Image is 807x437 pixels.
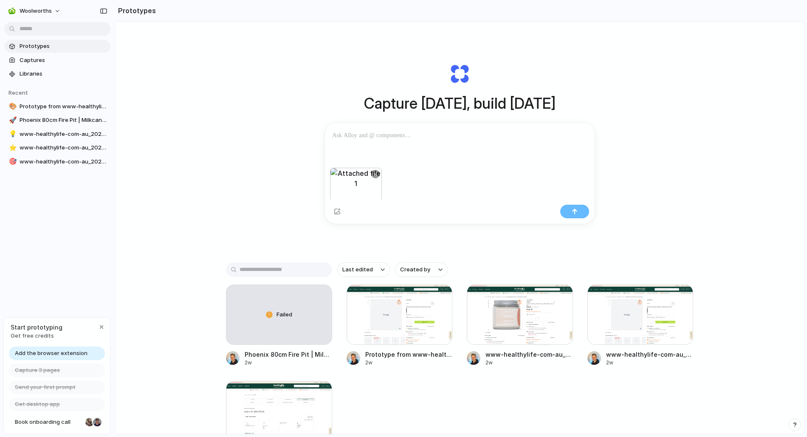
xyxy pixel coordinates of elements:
[467,285,573,367] a: www-healthylife-com-au_2025-07-28T22-55www-healthylife-com-au_2025-07-28T22-552w
[485,350,573,359] div: www-healthylife-com-au_2025-07-28T22-55
[85,417,95,427] div: Nicole Kubica
[485,359,573,367] div: 2w
[337,262,390,277] button: Last edited
[400,265,430,274] span: Created by
[4,68,110,80] a: Libraries
[15,349,87,358] span: Add the browser extension
[4,4,65,18] button: woolworths
[15,383,76,392] span: Send your first prompt
[9,347,105,360] a: Add the browser extension
[9,157,15,166] div: 🎯
[4,128,110,141] a: 💡www-healthylife-com-au_2025-08-01T10-07
[11,323,62,332] span: Start prototyping
[9,116,15,125] div: 🚀
[20,7,52,15] span: woolworths
[9,415,105,429] a: Book onboarding call
[8,130,16,138] button: 💡
[4,100,110,113] a: 🎨Prototype from www-healthylife-com-au_2025-08-01T10-07
[15,418,82,426] span: Book onboarding call
[20,42,107,51] span: Prototypes
[8,102,16,111] button: 🎨
[4,54,110,67] a: Captures
[92,417,102,427] div: Christian Iacullo
[15,400,60,409] span: Get desktop app
[20,70,107,78] span: Libraries
[245,359,332,367] div: 2w
[11,332,62,340] span: Get free credits
[4,40,110,53] a: Prototypes
[20,56,107,65] span: Captures
[20,102,107,111] span: Prototype from www-healthylife-com-au_2025-08-01T10-07
[395,262,448,277] button: Created by
[20,158,107,166] span: www-healthylife-com-au_2025-07-28T22-55
[15,366,60,375] span: Capture 3 pages
[4,141,110,154] a: ⭐www-healthylife-com-au_2025-07-30T04-21
[20,130,107,138] span: www-healthylife-com-au_2025-08-01T10-07
[20,144,107,152] span: www-healthylife-com-au_2025-07-30T04-21
[8,116,16,124] button: 🚀
[226,285,332,367] a: FailedPhoenix 80cm Fire Pit | Milkcan Outdoor Products2w
[20,116,107,124] span: Phoenix 80cm Fire Pit | Milkcan Outdoor Products
[606,359,694,367] div: 2w
[9,143,15,153] div: ⭐
[364,92,556,115] h1: Capture [DATE], build [DATE]
[365,350,453,359] div: Prototype from www-healthylife-com-au_2025-08-01T10-07
[606,350,694,359] div: www-healthylife-com-au_2025-08-01T10-07
[245,350,332,359] div: Phoenix 80cm Fire Pit | Milkcan Outdoor Products
[115,6,156,16] h2: Prototypes
[365,359,453,367] div: 2w
[4,114,110,127] a: 🚀Phoenix 80cm Fire Pit | Milkcan Outdoor Products
[9,101,15,111] div: 🎨
[9,129,15,139] div: 💡
[587,285,694,367] a: www-healthylife-com-au_2025-08-01T10-07www-healthylife-com-au_2025-08-01T10-072w
[8,144,16,152] button: ⭐
[8,158,16,166] button: 🎯
[371,170,380,178] button: ×
[347,285,453,367] a: Prototype from www-healthylife-com-au_2025-08-01T10-07Prototype from www-healthylife-com-au_2025-...
[277,310,292,319] span: Failed
[342,265,373,274] span: Last edited
[4,155,110,168] a: 🎯www-healthylife-com-au_2025-07-28T22-55
[8,89,28,96] span: Recent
